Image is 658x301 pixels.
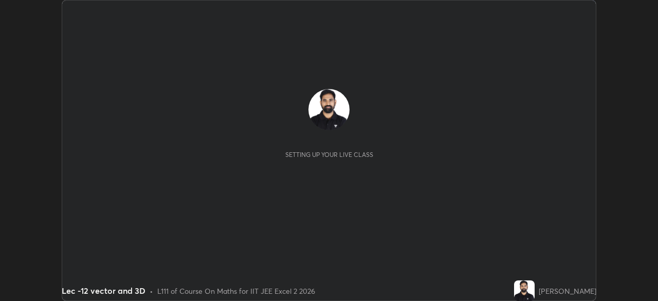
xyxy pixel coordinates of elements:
div: Lec -12 vector and 3D [62,285,145,297]
div: • [150,286,153,296]
div: Setting up your live class [285,151,373,158]
img: 04b9fe4193d640e3920203b3c5aed7f4.jpg [514,280,535,301]
img: 04b9fe4193d640e3920203b3c5aed7f4.jpg [308,89,350,130]
div: [PERSON_NAME] [539,286,596,296]
div: L111 of Course On Maths for IIT JEE Excel 2 2026 [157,286,315,296]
